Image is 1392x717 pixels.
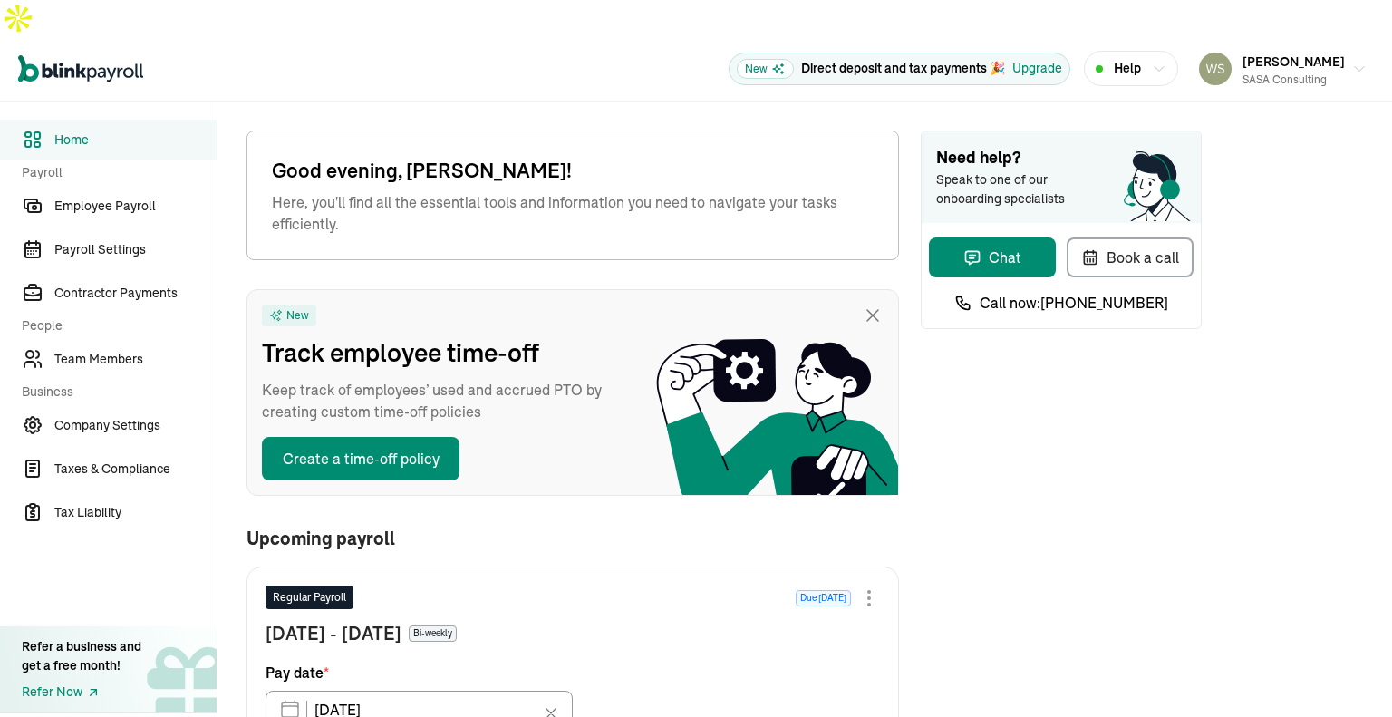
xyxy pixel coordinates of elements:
div: Refer a business and get a free month! [22,637,141,675]
span: Team Members [54,350,217,369]
span: Payroll Settings [54,240,217,259]
iframe: Chat Widget [1301,630,1392,717]
span: Speak to one of our onboarding specialists [936,170,1090,208]
span: New [737,59,794,79]
button: Book a call [1067,237,1194,277]
span: Here, you'll find all the essential tools and information you need to navigate your tasks efficie... [272,191,874,235]
span: Call now: [PHONE_NUMBER] [980,292,1168,314]
button: Chat [929,237,1056,277]
span: Good evening, [PERSON_NAME]! [272,156,874,186]
button: Create a time-off policy [262,437,459,480]
span: [PERSON_NAME] [1242,53,1345,70]
div: Book a call [1081,247,1179,268]
span: Track employee time-off [262,334,624,372]
a: Refer Now [22,683,141,702]
span: Pay date [266,662,329,683]
span: Upcoming payroll [246,528,395,548]
div: SASA Consulting [1242,72,1345,88]
span: Tax Liability [54,503,217,522]
span: Taxes & Compliance [54,460,217,479]
span: Due [DATE] [796,590,851,606]
span: Regular Payroll [273,589,346,606]
button: Help [1084,51,1178,86]
span: People [22,316,206,335]
span: Help [1114,59,1141,78]
span: Bi-weekly [409,625,457,642]
span: [DATE] - [DATE] [266,620,401,647]
span: Employee Payroll [54,197,217,216]
span: Keep track of employees’ used and accrued PTO by creating custom time-off policies [262,379,624,422]
span: Need help? [936,146,1186,170]
span: Home [54,131,217,150]
span: Payroll [22,163,206,182]
span: Business [22,383,206,402]
div: Chat [963,247,1021,268]
span: New [286,308,309,323]
span: Company Settings [54,416,217,435]
p: Direct deposit and tax payments 🎉 [801,59,1005,78]
button: Upgrade [1012,59,1062,78]
span: Contractor Payments [54,284,217,303]
button: [PERSON_NAME]SASA Consulting [1192,46,1374,92]
nav: Global [18,43,143,95]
